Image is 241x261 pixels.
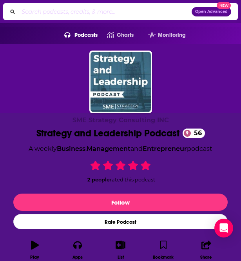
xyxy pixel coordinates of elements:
div: A weekly podcast [29,144,212,154]
input: Search podcasts, credits, & more... [18,5,192,18]
a: 56 [183,129,205,138]
div: List [118,255,124,260]
span: , [85,145,87,152]
div: Share [200,255,212,260]
span: New [217,2,231,9]
div: 2 peoplerated this podcast [62,160,179,183]
button: Follow [13,194,228,211]
button: open menu [139,29,186,42]
a: Entrepreneur [143,145,187,152]
a: Charts [98,29,134,42]
div: Search podcasts, credits, & more... [3,3,238,20]
span: Open Advanced [195,10,228,14]
div: Apps [72,255,83,260]
a: Business [57,145,85,152]
span: Charts [117,30,134,41]
img: Strategy and Leadership Podcast [91,52,151,112]
span: Monitoring [158,30,186,41]
div: Bookmark [153,255,174,260]
span: Podcasts [74,30,98,41]
div: Play [30,255,39,260]
button: open menu [55,29,98,42]
span: 2 people [87,177,110,183]
span: SME Strategy Consulting INC [72,116,169,124]
span: and [130,145,143,152]
a: Management [87,145,130,152]
button: Open AdvancedNew [192,7,231,16]
span: rated this podcast [110,177,155,183]
div: Rate Podcast [13,214,228,229]
div: Open Intercom Messenger [214,219,233,237]
span: 56 [186,129,205,138]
